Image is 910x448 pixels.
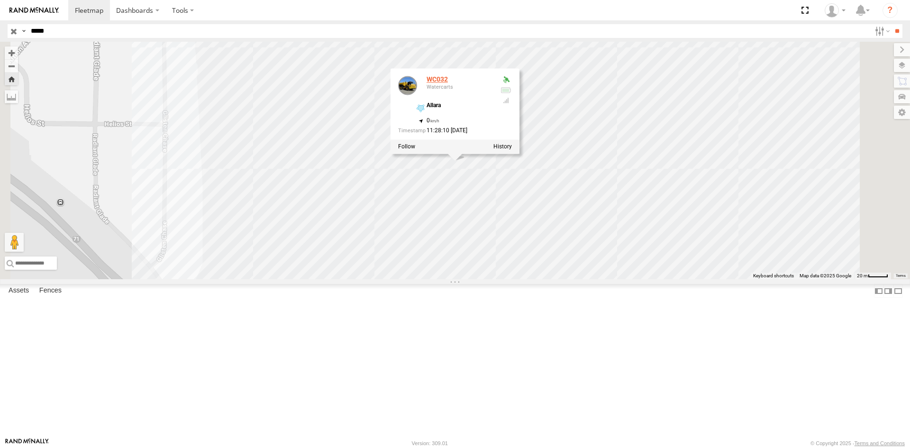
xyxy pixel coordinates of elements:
label: Realtime tracking of Asset [398,143,415,150]
img: rand-logo.svg [9,7,59,14]
div: Allara [427,103,493,109]
label: Fences [35,284,66,298]
button: Zoom Home [5,73,18,85]
label: Assets [4,284,34,298]
div: © Copyright 2025 - [810,440,905,446]
span: 0 [427,117,439,124]
label: View Asset History [493,143,512,150]
button: Zoom out [5,59,18,73]
button: Drag Pegman onto the map to open Street View [5,233,24,252]
div: GSM Signal = 4 [500,97,512,104]
div: Valid GPS Fix [500,76,512,84]
label: Map Settings [894,106,910,119]
a: Terms and Conditions [855,440,905,446]
label: Dock Summary Table to the Left [874,284,883,298]
span: 20 m [857,273,868,278]
div: Version: 309.01 [412,440,448,446]
div: WC032 [427,76,493,83]
label: Search Filter Options [871,24,892,38]
span: Map data ©2025 Google [800,273,851,278]
div: No voltage information received from this device. [500,86,512,94]
a: Terms (opens in new tab) [896,274,906,278]
button: Zoom in [5,46,18,59]
button: Keyboard shortcuts [753,273,794,279]
label: Measure [5,90,18,103]
label: Search Query [20,24,27,38]
a: Visit our Website [5,439,49,448]
label: Hide Summary Table [893,284,903,298]
div: Luke Walker [821,3,849,18]
div: Watercarts [427,84,493,90]
div: Date/time of location update [398,128,493,134]
i: ? [883,3,898,18]
button: Map Scale: 20 m per 39 pixels [854,273,891,279]
label: Dock Summary Table to the Right [883,284,893,298]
